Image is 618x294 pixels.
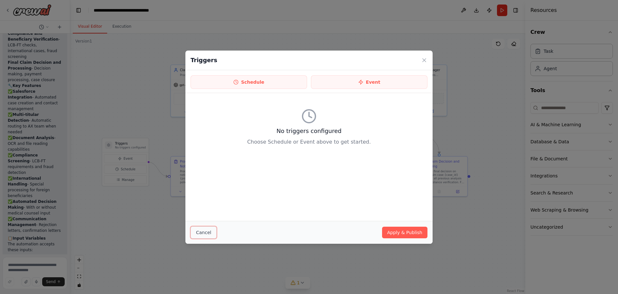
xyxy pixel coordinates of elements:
p: Choose Schedule or Event above to get started. [191,138,427,146]
button: Schedule [191,75,307,89]
h2: Triggers [191,56,217,65]
h3: No triggers configured [191,127,427,136]
button: Event [311,75,427,89]
button: Cancel [191,226,217,239]
button: Apply & Publish [382,227,427,238]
